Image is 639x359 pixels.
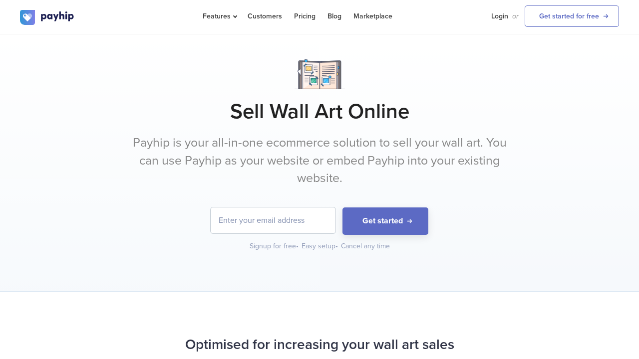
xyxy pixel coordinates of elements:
img: Notebook.png [295,59,345,89]
p: Payhip is your all-in-one ecommerce solution to sell your wall art. You can use Payhip as your we... [132,134,507,187]
button: Get started [342,207,428,235]
span: Features [203,12,236,20]
h1: Sell Wall Art Online [20,99,619,124]
span: • [335,242,338,250]
img: logo.svg [20,10,75,25]
span: • [296,242,299,250]
a: Get started for free [525,5,619,27]
div: Signup for free [250,241,300,251]
div: Cancel any time [341,241,390,251]
div: Easy setup [302,241,339,251]
input: Enter your email address [211,207,335,233]
h2: Optimised for increasing your wall art sales [20,332,619,358]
